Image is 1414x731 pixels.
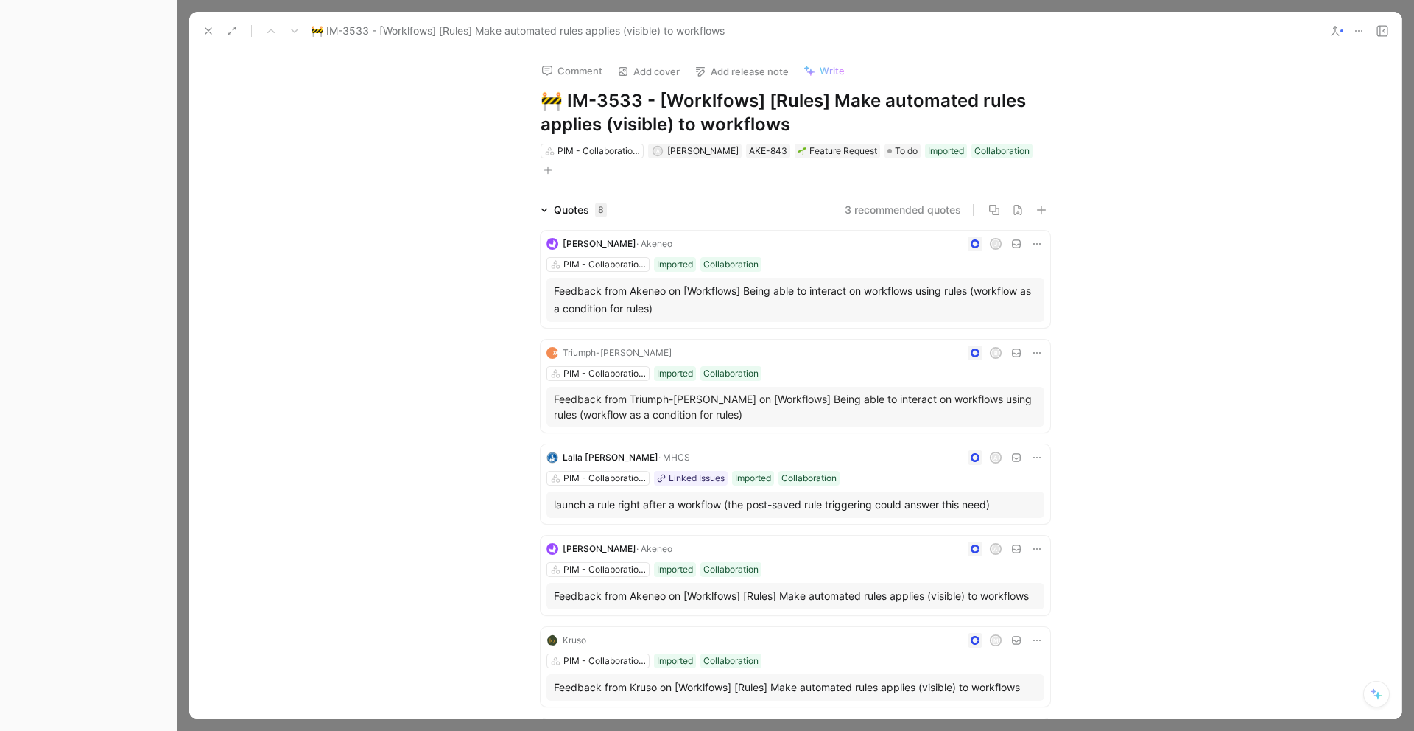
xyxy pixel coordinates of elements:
[735,471,771,486] div: Imported
[563,654,646,668] div: PIM - Collaboration Workflows
[703,366,759,381] div: Collaboration
[781,471,837,486] div: Collaboration
[554,496,1037,514] div: launch a rule right after a workflow (the post-saved rule triggering could answer this need)
[535,201,613,219] div: Quotes8
[703,562,759,577] div: Collaboration
[546,543,558,555] img: logo
[554,391,1037,422] p: Feedback from Triumph-[PERSON_NAME] on [Workflows] Being able to interact on workflows using rule...
[797,60,851,81] button: Write
[563,366,646,381] div: PIM - Collaboration Workflows
[928,144,964,158] div: Imported
[798,147,806,155] img: 🌱
[991,545,1001,554] div: A
[991,453,1001,463] div: A
[546,634,558,646] img: logo
[798,144,877,158] div: Feature Request
[563,543,636,554] span: [PERSON_NAME]
[595,203,607,217] div: 8
[554,201,607,219] div: Quotes
[563,257,646,272] div: PIM - Collaboration Workflows
[749,144,787,158] div: AKE-843
[653,147,661,155] div: A
[541,89,1050,136] h1: 🚧 IM-3533 - [Worklfows] [Rules] Make automated rules applies (visible) to workflows
[657,366,693,381] div: Imported
[884,144,921,158] div: To do
[974,144,1030,158] div: Collaboration
[845,201,961,219] button: 3 recommended quotes
[563,238,636,249] span: [PERSON_NAME]
[703,654,759,668] div: Collaboration
[563,471,646,486] div: PIM - Collaboration Workflows
[657,654,693,668] div: Imported
[636,238,672,249] span: · Akeneo
[311,22,725,40] span: 🚧 IM-3533 - [Worklfows] [Rules] Make automated rules applies (visible) to workflows
[703,257,759,272] div: Collaboration
[563,452,658,463] span: Lalla [PERSON_NAME]
[658,452,690,463] span: · MHCS
[820,64,845,77] span: Write
[657,562,693,577] div: Imported
[546,238,558,250] img: logo
[688,61,795,82] button: Add release note
[657,257,693,272] div: Imported
[669,471,725,486] div: Linked Issues
[611,61,686,82] button: Add cover
[546,452,558,464] img: logo
[795,144,880,158] div: 🌱Feature Request
[546,347,558,359] img: logo
[895,144,918,158] span: To do
[991,349,1001,358] div: B
[554,587,1037,605] div: Feedback from Akeneo on [Worklfows] [Rules] Make automated rules applies (visible) to workflows
[667,145,739,156] span: [PERSON_NAME]
[991,239,1001,249] div: J
[557,144,640,158] div: PIM - Collaboration Workflows
[554,679,1037,696] div: Feedback from Kruso on [Worklfows] [Rules] Make automated rules applies (visible) to workflows
[554,282,1037,318] div: Feedback from Akeneo on [Workflows] Being able to interact on workflows using rules (workflow as ...
[563,562,646,577] div: PIM - Collaboration Workflows
[636,543,672,554] span: · Akeneo
[535,60,609,81] button: Comment
[991,636,1001,646] div: M
[563,346,672,360] div: Triumph-[PERSON_NAME]
[563,633,586,648] div: Kruso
